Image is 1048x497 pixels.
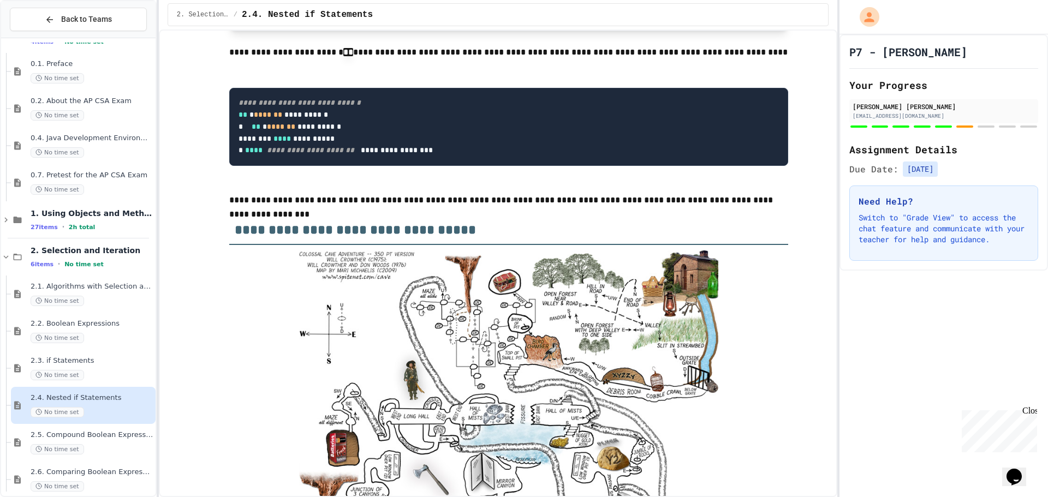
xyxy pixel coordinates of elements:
[31,430,153,440] span: 2.5. Compound Boolean Expressions
[31,444,84,454] span: No time set
[177,10,229,19] span: 2. Selection and Iteration
[849,44,967,59] h1: P7 - [PERSON_NAME]
[31,134,153,143] span: 0.4. Java Development Environments
[31,171,153,180] span: 0.7. Pretest for the AP CSA Exam
[31,356,153,366] span: 2.3. if Statements
[853,101,1035,111] div: [PERSON_NAME] [PERSON_NAME]
[31,333,84,343] span: No time set
[859,195,1029,208] h3: Need Help?
[31,245,153,255] span: 2. Selection and Iteration
[61,14,112,25] span: Back to Teams
[31,296,84,306] span: No time set
[31,147,84,158] span: No time set
[31,184,84,195] span: No time set
[31,407,84,417] span: No time set
[31,97,153,106] span: 0.2. About the AP CSA Exam
[31,282,153,291] span: 2.1. Algorithms with Selection and Repetition
[31,319,153,328] span: 2.2. Boolean Expressions
[64,261,104,268] span: No time set
[242,8,373,21] span: 2.4. Nested if Statements
[31,481,84,492] span: No time set
[849,142,1038,157] h2: Assignment Details
[69,224,96,231] span: 2h total
[31,393,153,403] span: 2.4. Nested if Statements
[31,73,84,83] span: No time set
[10,8,147,31] button: Back to Teams
[58,260,60,268] span: •
[31,208,153,218] span: 1. Using Objects and Methods
[849,163,898,176] span: Due Date:
[849,77,1038,93] h2: Your Progress
[903,161,938,177] span: [DATE]
[859,212,1029,245] p: Switch to "Grade View" to access the chat feature and communicate with your teacher for help and ...
[31,110,84,121] span: No time set
[31,370,84,380] span: No time set
[853,112,1035,120] div: [EMAIL_ADDRESS][DOMAIN_NAME]
[31,224,58,231] span: 27 items
[957,406,1037,452] iframe: chat widget
[31,59,153,69] span: 0.1. Preface
[848,4,882,29] div: My Account
[31,261,53,268] span: 6 items
[4,4,75,69] div: Chat with us now!Close
[31,468,153,477] span: 2.6. Comparing Boolean Expressions ([PERSON_NAME] Laws)
[234,10,237,19] span: /
[1002,453,1037,486] iframe: chat widget
[62,223,64,231] span: •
